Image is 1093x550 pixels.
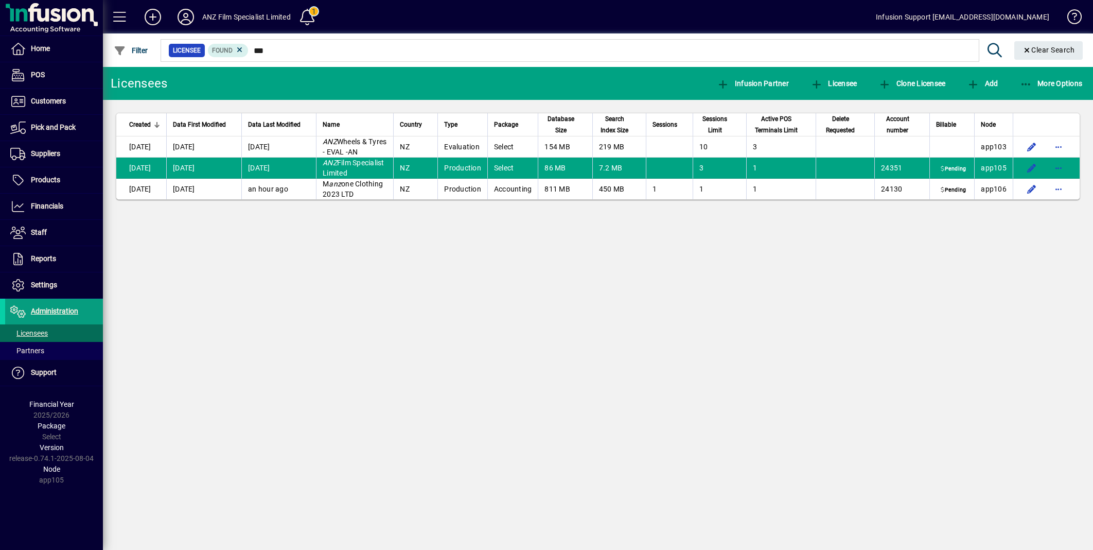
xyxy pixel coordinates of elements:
[129,119,151,130] span: Created
[114,46,148,55] span: Filter
[1024,139,1040,155] button: Edit
[31,176,60,184] span: Products
[31,71,45,79] span: POS
[31,202,63,210] span: Financials
[881,113,914,136] span: Account number
[746,179,816,199] td: 1
[981,185,1007,193] span: app106.prod.infusionbusinesssoftware.com
[487,179,538,199] td: Accounting
[939,165,968,173] span: Pending
[876,74,948,93] button: Clone Licensee
[1050,160,1067,176] button: More options
[5,194,103,219] a: Financials
[1050,181,1067,197] button: More options
[494,119,518,130] span: Package
[31,228,47,236] span: Staff
[746,158,816,179] td: 1
[936,119,968,130] div: Billable
[136,8,169,26] button: Add
[981,119,996,130] span: Node
[116,158,166,179] td: [DATE]
[241,179,316,199] td: an hour ago
[166,179,241,199] td: [DATE]
[31,254,56,263] span: Reports
[400,119,431,130] div: Country
[699,113,731,136] span: Sessions Limit
[393,136,437,158] td: NZ
[5,115,103,141] a: Pick and Pack
[487,136,538,158] td: Select
[981,119,1007,130] div: Node
[592,136,646,158] td: 219 MB
[699,113,740,136] div: Sessions Limit
[746,136,816,158] td: 3
[1024,181,1040,197] button: Edit
[129,119,160,130] div: Created
[437,158,487,179] td: Production
[487,158,538,179] td: Select
[1014,41,1083,60] button: Clear
[1017,74,1085,93] button: More Options
[5,141,103,167] a: Suppliers
[169,8,202,26] button: Profile
[393,158,437,179] td: NZ
[166,158,241,179] td: [DATE]
[653,119,686,130] div: Sessions
[881,113,923,136] div: Account number
[31,149,60,158] span: Suppliers
[323,119,387,130] div: Name
[400,119,422,130] span: Country
[5,360,103,386] a: Support
[822,113,868,136] div: Delete Requested
[5,89,103,114] a: Customers
[5,246,103,272] a: Reports
[323,159,384,177] span: Film Specialist Limited
[248,119,301,130] span: Data Last Modified
[936,119,956,130] span: Billable
[40,443,64,452] span: Version
[494,119,532,130] div: Package
[323,137,386,156] span: Wheels & Tyres - EVAL -AN
[111,41,151,60] button: Filter
[323,180,383,198] span: M one Clothing 2023 LTD
[116,179,166,199] td: [DATE]
[10,347,44,355] span: Partners
[212,47,233,54] span: Found
[5,272,103,298] a: Settings
[808,74,860,93] button: Licensee
[753,113,809,136] div: Active POS Terminals Limit
[693,158,746,179] td: 3
[437,136,487,158] td: Evaluation
[5,36,103,62] a: Home
[714,74,791,93] button: Infusion Partner
[592,158,646,179] td: 7.2 MB
[5,220,103,246] a: Staff
[5,167,103,193] a: Products
[874,158,929,179] td: 24351
[31,307,78,315] span: Administration
[5,342,103,359] a: Partners
[31,44,50,53] span: Home
[964,74,1000,93] button: Add
[31,97,66,105] span: Customers
[43,465,60,473] span: Node
[241,158,316,179] td: [DATE]
[31,123,76,131] span: Pick and Pack
[323,159,337,167] em: ANZ
[646,179,693,199] td: 1
[538,158,592,179] td: 86 MB
[173,45,201,56] span: Licensee
[208,44,249,57] mat-chip: Found Status: Found
[173,119,226,130] span: Data First Modified
[29,400,74,408] span: Financial Year
[444,119,457,130] span: Type
[599,113,630,136] span: Search Index Size
[38,422,65,430] span: Package
[1060,2,1080,36] a: Knowledge Base
[822,113,859,136] span: Delete Requested
[878,79,945,88] span: Clone Licensee
[202,9,291,25] div: ANZ Film Specialist Limited
[10,329,48,337] span: Licensees
[810,79,857,88] span: Licensee
[5,324,103,342] a: Licensees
